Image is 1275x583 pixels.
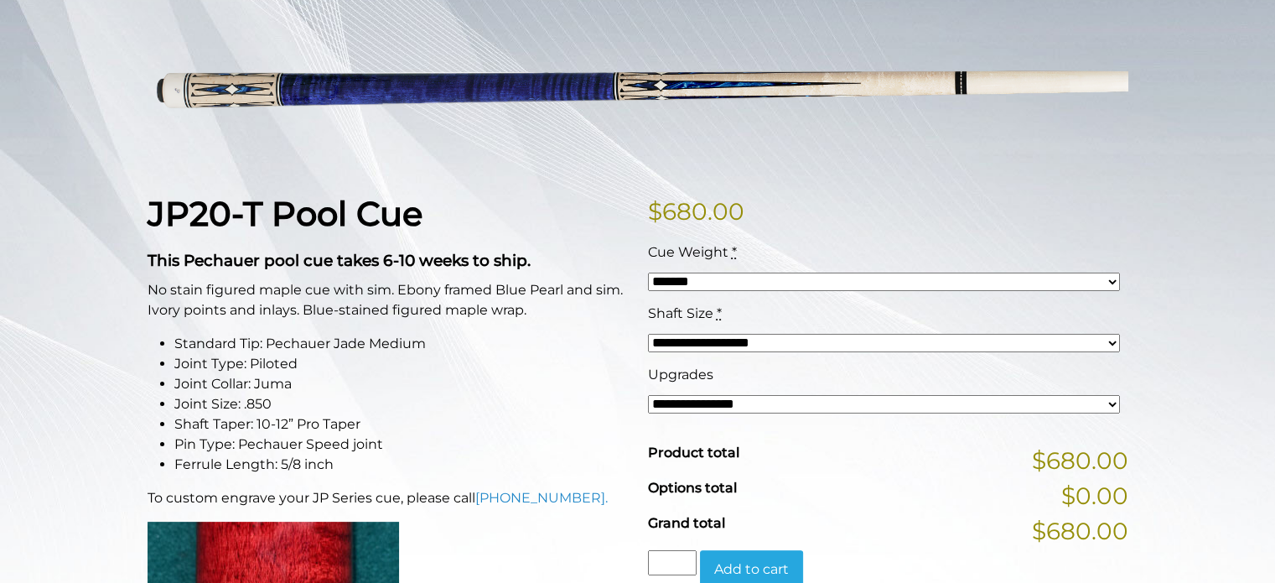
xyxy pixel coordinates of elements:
span: $0.00 [1061,478,1128,513]
li: Shaft Taper: 10-12” Pro Taper [174,414,628,435]
span: $680.00 [1032,443,1128,478]
li: Joint Collar: Juma [174,374,628,394]
img: jp20-T.png [148,4,1128,168]
span: $680.00 [1032,513,1128,549]
li: Joint Type: Piloted [174,354,628,374]
bdi: 680.00 [648,197,744,226]
strong: JP20-T Pool Cue [148,193,422,234]
span: Options total [648,480,737,496]
p: No stain figured maple cue with sim. Ebony framed Blue Pearl and sim. Ivory points and inlays. Bl... [148,280,628,320]
span: Shaft Size [648,305,713,321]
span: $ [648,197,662,226]
span: Grand total [648,515,725,531]
a: [PHONE_NUMBER]. [475,490,608,506]
li: Joint Size: .850 [174,394,628,414]
input: Product quantity [648,550,697,575]
li: Pin Type: Pechauer Speed joint [174,435,628,455]
span: Product total [648,445,739,461]
p: To custom engrave your JP Series cue, please call [148,488,628,508]
abbr: required [732,244,737,260]
abbr: required [717,305,722,321]
li: Standard Tip: Pechauer Jade Medium [174,334,628,354]
span: Cue Weight [648,244,728,260]
strong: This Pechauer pool cue takes 6-10 weeks to ship. [148,251,531,270]
span: Upgrades [648,367,713,383]
li: Ferrule Length: 5/8 inch [174,455,628,475]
